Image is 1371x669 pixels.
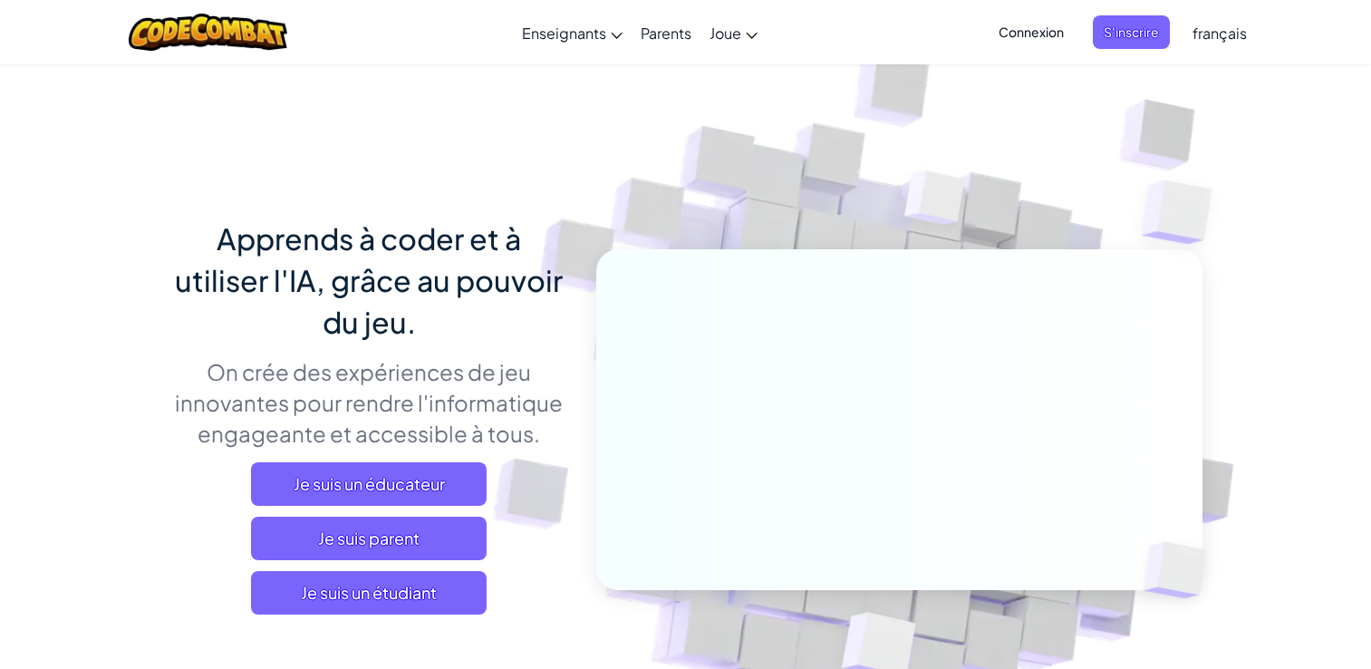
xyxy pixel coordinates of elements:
[988,15,1075,49] button: Connexion
[175,220,563,340] span: Apprends à coder et à utiliser l'IA, grâce au pouvoir du jeu.
[129,14,287,51] img: CodeCombat logo
[1105,136,1262,289] img: Overlap cubes
[1113,504,1249,636] img: Overlap cubes
[169,356,569,449] p: On crée des expériences de jeu innovantes pour rendre l'informatique engageante et accessible à t...
[251,462,487,506] a: Je suis un éducateur
[700,8,767,57] a: Joue
[513,8,632,57] a: Enseignants
[1183,8,1256,57] a: français
[870,135,1000,270] img: Overlap cubes
[632,8,700,57] a: Parents
[1093,15,1170,49] button: S'inscrire
[1192,24,1247,43] span: français
[251,571,487,615] button: Je suis un étudiant
[251,517,487,560] a: Je suis parent
[710,24,741,43] span: Joue
[522,24,606,43] span: Enseignants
